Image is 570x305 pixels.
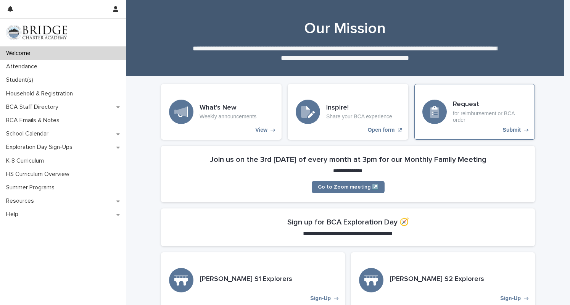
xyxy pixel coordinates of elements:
[500,295,521,302] p: Sign-Up
[6,25,67,40] img: V1C1m3IdTEidaUdm9Hs0
[3,90,79,97] p: Household & Registration
[3,184,61,191] p: Summer Programs
[255,127,267,133] p: View
[310,295,331,302] p: Sign-Up
[287,218,409,227] h2: Sign up for BCA Exploration Day 🧭
[414,84,535,140] a: Submit
[3,50,37,57] p: Welcome
[326,113,392,120] p: Share your BCA experience
[390,275,484,284] h3: [PERSON_NAME] S2 Explorers
[200,275,292,284] h3: [PERSON_NAME] S1 Explorers
[3,171,76,178] p: HS Curriculum Overview
[158,19,532,38] h1: Our Mission
[200,113,256,120] p: Weekly announcements
[368,127,395,133] p: Open form
[3,117,66,124] p: BCA Emails & Notes
[3,197,40,205] p: Resources
[3,63,43,70] p: Attendance
[3,157,50,165] p: K-8 Curriculum
[453,110,527,123] p: for reimbursement or BCA order
[3,76,39,84] p: Student(s)
[326,104,392,112] h3: Inspire!
[3,211,24,218] p: Help
[312,181,385,193] a: Go to Zoom meeting ↗️
[3,144,79,151] p: Exploration Day Sign-Ups
[503,127,521,133] p: Submit
[318,184,378,190] span: Go to Zoom meeting ↗️
[200,104,256,112] h3: What's New
[161,84,282,140] a: View
[3,130,55,137] p: School Calendar
[3,103,64,111] p: BCA Staff Directory
[288,84,408,140] a: Open form
[453,100,527,109] h3: Request
[210,155,486,164] h2: Join us on the 3rd [DATE] of every month at 3pm for our Monthly Family Meeting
